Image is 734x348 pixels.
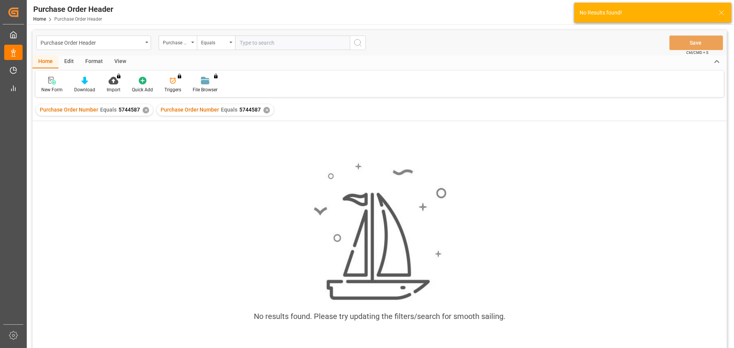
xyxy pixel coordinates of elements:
div: No Results found! [580,9,711,17]
button: open menu [159,36,197,50]
span: Equals [100,107,117,113]
button: Save [669,36,723,50]
input: Type to search [235,36,350,50]
div: View [109,55,132,68]
button: open menu [36,36,151,50]
span: Purchase Order Number [161,107,219,113]
div: New Form [41,86,63,93]
button: open menu [197,36,235,50]
div: No results found. Please try updating the filters/search for smooth sailing. [254,311,505,322]
div: ✕ [143,107,149,113]
div: ✕ [263,107,270,113]
div: Home [32,55,58,68]
div: Format [80,55,109,68]
button: search button [350,36,366,50]
img: smooth_sailing.jpeg [313,162,447,301]
span: Ctrl/CMD + S [686,50,708,55]
a: Home [33,16,46,22]
span: 5744587 [239,107,261,113]
div: Edit [58,55,80,68]
div: Purchase Order Header [33,3,113,15]
div: Download [74,86,95,93]
span: Equals [221,107,237,113]
span: 5744587 [119,107,140,113]
div: Purchase Order Number [163,37,189,46]
span: Purchase Order Number [40,107,98,113]
div: Quick Add [132,86,153,93]
div: Purchase Order Header [41,37,143,47]
div: Equals [201,37,227,46]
